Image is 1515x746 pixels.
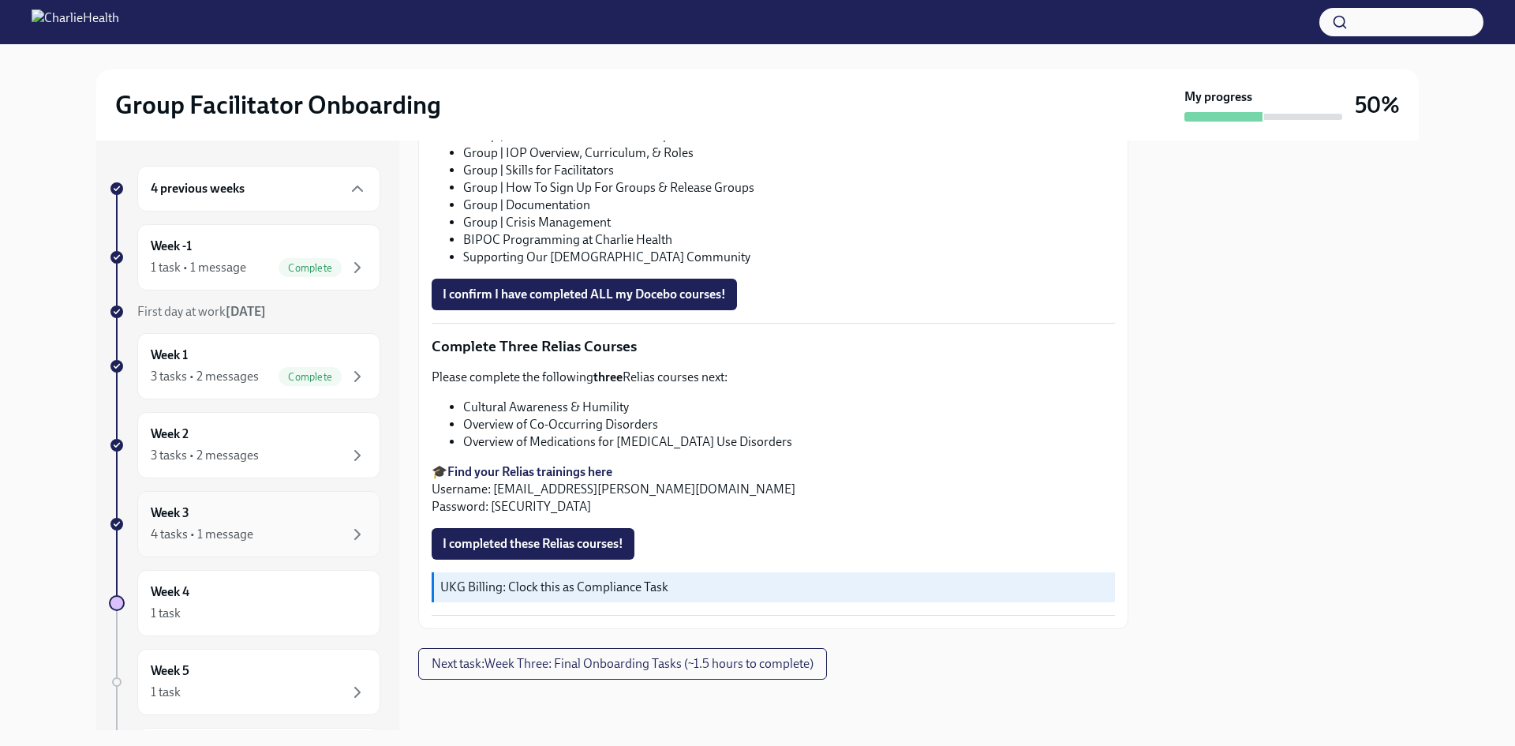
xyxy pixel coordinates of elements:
li: Group | IOP Overview, Curriculum, & Roles [463,144,1115,162]
h6: Week 3 [151,504,189,522]
a: Find your Relias trainings here [447,464,612,479]
span: Complete [279,262,342,274]
span: Complete [279,371,342,383]
li: BIPOC Programming at Charlie Health [463,231,1115,249]
p: 🎓 Username: [EMAIL_ADDRESS][PERSON_NAME][DOMAIN_NAME] Password: [SECURITY_DATA] [432,463,1115,515]
li: Cultural Awareness & Humility [463,399,1115,416]
img: CharlieHealth [32,9,119,35]
a: Week 13 tasks • 2 messagesComplete [109,333,380,399]
a: Week 51 task [109,649,380,715]
p: Complete Three Relias Courses [432,336,1115,357]
li: Supporting Our [DEMOGRAPHIC_DATA] Community [463,249,1115,266]
div: 4 tasks • 1 message [151,526,253,543]
h6: Week 5 [151,662,189,680]
div: 3 tasks • 2 messages [151,447,259,464]
h2: Group Facilitator Onboarding [115,89,441,121]
h6: Week 4 [151,583,189,601]
p: UKG Billing: Clock this as Compliance Task [440,579,1109,596]
li: Overview of Medications for [MEDICAL_DATA] Use Disorders [463,433,1115,451]
div: 1 task • 1 message [151,259,246,276]
div: 1 task [151,605,181,622]
a: Week -11 task • 1 messageComplete [109,224,380,291]
a: First day at work[DATE] [109,303,380,321]
div: 1 task [151,684,181,701]
h6: Week 1 [151,347,188,364]
p: Please complete the following Relias courses next: [432,369,1115,386]
li: Group | Skills for Facilitators [463,162,1115,179]
li: Group | How To Sign Up For Groups & Release Groups [463,179,1115,197]
strong: My progress [1184,88,1252,106]
strong: three [593,369,623,384]
a: Week 41 task [109,570,380,636]
a: Week 34 tasks • 1 message [109,491,380,557]
strong: [DATE] [226,304,266,319]
h6: Week -1 [151,238,192,255]
li: Group | Documentation [463,197,1115,214]
button: I confirm I have completed ALL my Docebo courses! [432,279,737,310]
span: I completed these Relias courses! [443,536,623,552]
div: 4 previous weeks [137,166,380,212]
h3: 50% [1355,91,1400,119]
button: Next task:Week Three: Final Onboarding Tasks (~1.5 hours to complete) [418,648,827,680]
a: Week 23 tasks • 2 messages [109,412,380,478]
span: I confirm I have completed ALL my Docebo courses! [443,287,726,302]
span: Next task : Week Three: Final Onboarding Tasks (~1.5 hours to complete) [432,656,814,672]
li: Group | Crisis Management [463,214,1115,231]
button: I completed these Relias courses! [432,528,634,560]
span: First day at work [137,304,266,319]
li: Overview of Co-Occurring Disorders [463,416,1115,433]
div: 3 tasks • 2 messages [151,368,259,385]
h6: Week 2 [151,425,189,443]
h6: 4 previous weeks [151,180,245,197]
